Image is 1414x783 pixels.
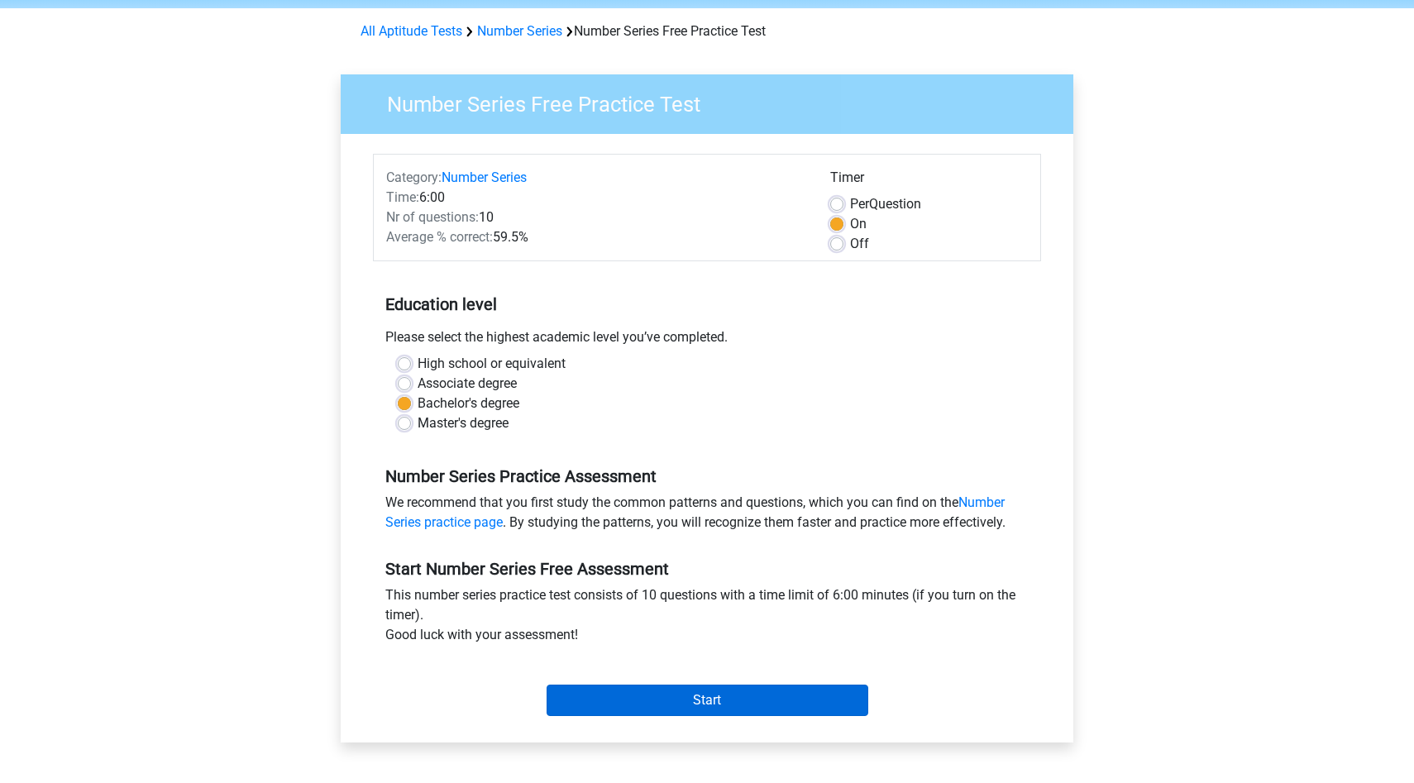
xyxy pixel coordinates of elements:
div: Number Series Free Practice Test [354,21,1060,41]
div: This number series practice test consists of 10 questions with a time limit of 6:00 minutes (if y... [373,585,1041,652]
a: All Aptitude Tests [361,23,462,39]
h5: Education level [385,288,1029,321]
div: 6:00 [374,188,818,208]
div: Timer [830,168,1028,194]
label: Bachelor's degree [418,394,519,413]
span: Per [850,196,869,212]
label: Associate degree [418,374,517,394]
div: 10 [374,208,818,227]
div: 59.5% [374,227,818,247]
a: Number Series [442,169,527,185]
label: High school or equivalent [418,354,566,374]
label: Off [850,234,869,254]
label: Question [850,194,921,214]
span: Nr of questions: [386,209,479,225]
label: Master's degree [418,413,509,433]
h5: Number Series Practice Assessment [385,466,1029,486]
span: Category: [386,169,442,185]
label: On [850,214,867,234]
input: Start [547,685,868,716]
div: We recommend that you first study the common patterns and questions, which you can find on the . ... [373,493,1041,539]
span: Average % correct: [386,229,493,245]
span: Time: [386,189,419,205]
h3: Number Series Free Practice Test [367,85,1061,117]
h5: Start Number Series Free Assessment [385,559,1029,579]
div: Please select the highest academic level you’ve completed. [373,327,1041,354]
a: Number Series [477,23,562,39]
